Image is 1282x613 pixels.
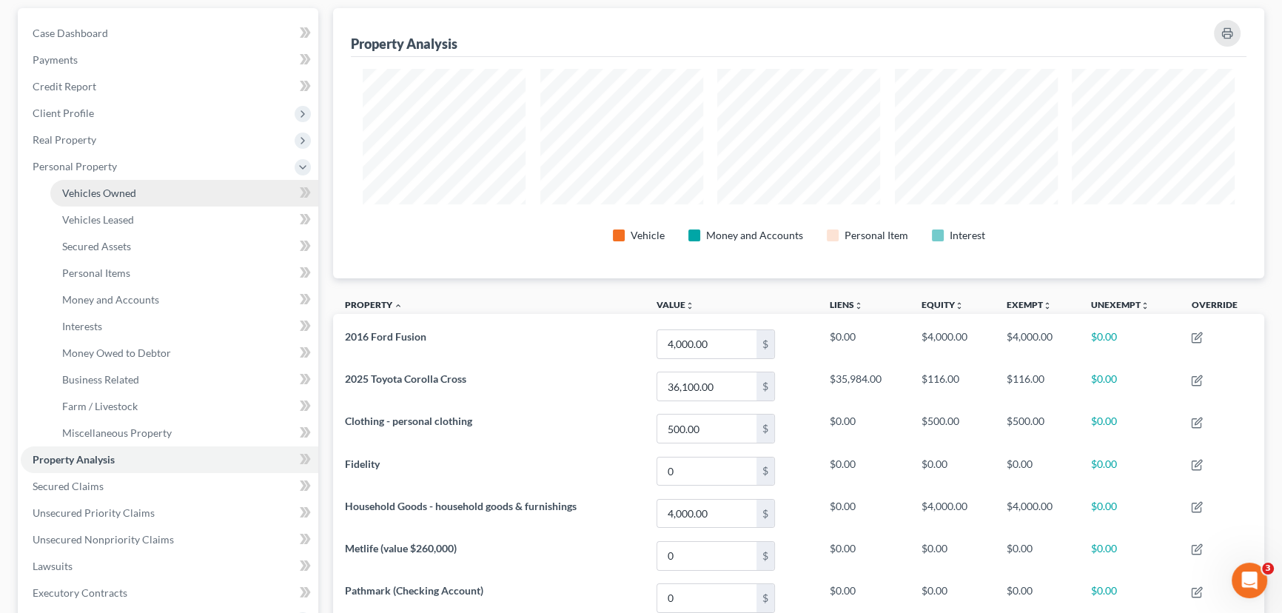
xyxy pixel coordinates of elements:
[50,393,318,420] a: Farm / Livestock
[33,27,108,39] span: Case Dashboard
[21,73,318,100] a: Credit Report
[62,400,138,412] span: Farm / Livestock
[1232,563,1267,598] iframe: Intercom live chat
[62,187,136,199] span: Vehicles Owned
[33,133,96,146] span: Real Property
[62,320,102,332] span: Interests
[1141,301,1150,310] i: unfold_more
[994,323,1079,365] td: $4,000.00
[631,228,665,243] div: Vehicle
[62,293,159,306] span: Money and Accounts
[345,372,466,385] span: 2025 Toyota Corolla Cross
[950,228,985,243] div: Interest
[62,213,134,226] span: Vehicles Leased
[994,535,1079,577] td: $0.00
[1079,365,1179,407] td: $0.00
[818,323,910,365] td: $0.00
[1079,535,1179,577] td: $0.00
[21,526,318,553] a: Unsecured Nonpriority Claims
[818,450,910,492] td: $0.00
[50,207,318,233] a: Vehicles Leased
[756,372,774,401] div: $
[50,233,318,260] a: Secured Assets
[50,180,318,207] a: Vehicles Owned
[910,492,995,535] td: $4,000.00
[351,35,457,53] div: Property Analysis
[657,299,694,310] a: Valueunfold_more
[62,373,139,386] span: Business Related
[345,458,380,470] span: Fidelity
[62,267,130,279] span: Personal Items
[1079,450,1179,492] td: $0.00
[994,450,1079,492] td: $0.00
[394,301,403,310] i: expand_less
[345,500,577,512] span: Household Goods - household goods & furnishings
[345,542,457,555] span: Metlife (value $260,000)
[910,365,995,407] td: $116.00
[657,415,756,443] input: 0.00
[50,260,318,287] a: Personal Items
[1079,408,1179,450] td: $0.00
[910,408,995,450] td: $500.00
[756,584,774,612] div: $
[345,584,483,597] span: Pathmark (Checking Account)
[854,301,863,310] i: unfold_more
[21,553,318,580] a: Lawsuits
[818,408,910,450] td: $0.00
[33,533,174,546] span: Unsecured Nonpriority Claims
[345,330,426,343] span: 2016 Ford Fusion
[21,500,318,526] a: Unsecured Priority Claims
[21,20,318,47] a: Case Dashboard
[922,299,964,310] a: Equityunfold_more
[345,415,472,427] span: Clothing - personal clothing
[818,365,910,407] td: $35,984.00
[1006,299,1051,310] a: Exemptunfold_more
[685,301,694,310] i: unfold_more
[845,228,908,243] div: Personal Item
[1042,301,1051,310] i: unfold_more
[1079,323,1179,365] td: $0.00
[657,458,756,486] input: 0.00
[62,426,172,439] span: Miscellaneous Property
[818,492,910,535] td: $0.00
[33,506,155,519] span: Unsecured Priority Claims
[994,408,1079,450] td: $500.00
[33,80,96,93] span: Credit Report
[33,53,78,66] span: Payments
[345,299,403,310] a: Property expand_less
[62,240,131,252] span: Secured Assets
[33,160,117,172] span: Personal Property
[657,542,756,570] input: 0.00
[62,346,171,359] span: Money Owed to Debtor
[21,580,318,606] a: Executory Contracts
[756,458,774,486] div: $
[756,500,774,528] div: $
[50,366,318,393] a: Business Related
[1179,290,1264,324] th: Override
[830,299,863,310] a: Liensunfold_more
[910,323,995,365] td: $4,000.00
[756,542,774,570] div: $
[1079,492,1179,535] td: $0.00
[21,47,318,73] a: Payments
[1262,563,1274,575] span: 3
[21,473,318,500] a: Secured Claims
[756,415,774,443] div: $
[33,107,94,119] span: Client Profile
[910,535,995,577] td: $0.00
[33,480,104,492] span: Secured Claims
[955,301,964,310] i: unfold_more
[994,492,1079,535] td: $4,000.00
[1091,299,1150,310] a: Unexemptunfold_more
[657,372,756,401] input: 0.00
[818,535,910,577] td: $0.00
[910,450,995,492] td: $0.00
[33,586,127,599] span: Executory Contracts
[50,287,318,313] a: Money and Accounts
[21,446,318,473] a: Property Analysis
[657,584,756,612] input: 0.00
[657,500,756,528] input: 0.00
[33,453,115,466] span: Property Analysis
[50,420,318,446] a: Miscellaneous Property
[33,560,73,572] span: Lawsuits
